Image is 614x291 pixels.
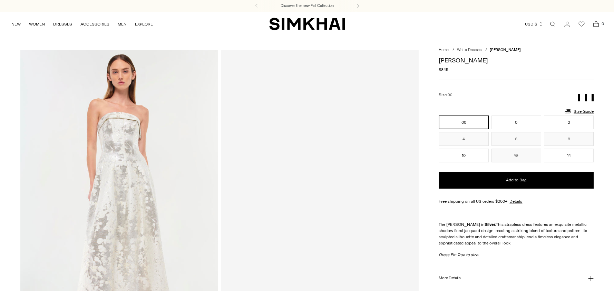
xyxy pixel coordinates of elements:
[439,67,448,73] span: $845
[439,149,488,162] button: 10
[525,17,543,32] button: USD $
[506,177,527,183] span: Add to Bag
[118,17,127,32] a: MEN
[439,92,452,98] label: Size:
[439,252,479,257] em: Dress Fit: True to size.
[544,116,594,129] button: 2
[439,269,594,287] button: More Details
[439,132,488,146] button: 4
[439,48,449,52] a: Home
[485,222,496,227] strong: Silver.
[439,276,460,280] h3: More Details
[439,57,594,63] h1: [PERSON_NAME]
[560,17,574,31] a: Go to the account page
[452,47,454,53] div: /
[509,198,522,204] a: Details
[564,107,594,116] a: Size Guide
[546,17,559,31] a: Open search modal
[11,17,21,32] a: NEW
[135,17,153,32] a: EXPLORE
[491,132,541,146] button: 6
[491,116,541,129] button: 0
[439,198,594,204] div: Free shipping on all US orders $200+
[491,149,541,162] button: 12
[544,149,594,162] button: 14
[439,172,594,189] button: Add to Bag
[281,3,334,9] a: Discover the new Fall Collection
[448,93,452,97] span: 00
[439,47,594,53] nav: breadcrumbs
[53,17,72,32] a: DRESSES
[490,48,521,52] span: [PERSON_NAME]
[485,47,487,53] div: /
[80,17,109,32] a: ACCESSORIES
[457,48,481,52] a: White Dresses
[544,132,594,146] button: 8
[269,17,345,31] a: SIMKHAI
[439,116,488,129] button: 00
[29,17,45,32] a: WOMEN
[575,17,588,31] a: Wishlist
[600,21,606,27] span: 0
[439,221,594,246] p: The [PERSON_NAME] in This strapless dress features an exquisite metallic shadow floral jacquard d...
[589,17,603,31] a: Open cart modal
